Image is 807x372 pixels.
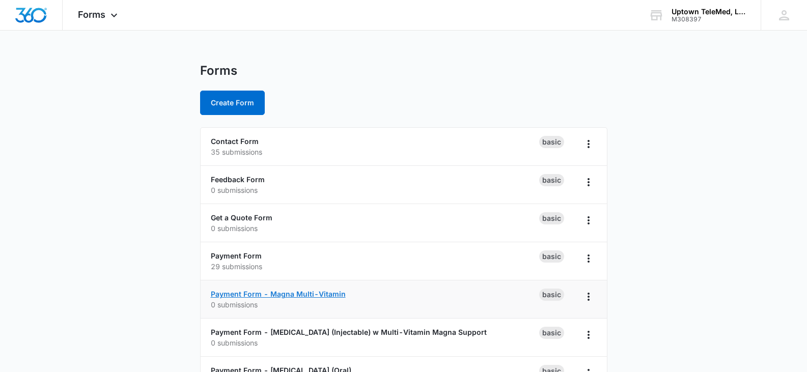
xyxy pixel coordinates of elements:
h1: Forms [200,63,237,78]
a: Payment Form [211,251,262,260]
div: Basic [539,212,564,224]
div: Basic [539,327,564,339]
div: Basic [539,136,564,148]
a: Get a Quote Form [211,213,272,222]
button: Overflow Menu [580,136,597,152]
button: Create Form [200,91,265,115]
a: Payment Form - [MEDICAL_DATA] (Injectable) w Multi-Vitamin Magna Support [211,328,487,336]
div: account name [672,8,746,16]
a: Payment Form - Magna Multi-Vitamin [211,290,346,298]
a: Contact Form [211,137,259,146]
button: Overflow Menu [580,212,597,228]
div: account id [672,16,746,23]
span: Forms [78,9,105,20]
p: 0 submissions [211,337,539,348]
p: 0 submissions [211,299,539,310]
p: 35 submissions [211,147,539,157]
p: 0 submissions [211,223,539,234]
div: Basic [539,250,564,263]
button: Overflow Menu [580,289,597,305]
div: Basic [539,174,564,186]
p: 0 submissions [211,185,539,195]
div: Basic [539,289,564,301]
button: Overflow Menu [580,174,597,190]
a: Feedback Form [211,175,265,184]
button: Overflow Menu [580,327,597,343]
p: 29 submissions [211,261,539,272]
button: Overflow Menu [580,250,597,267]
